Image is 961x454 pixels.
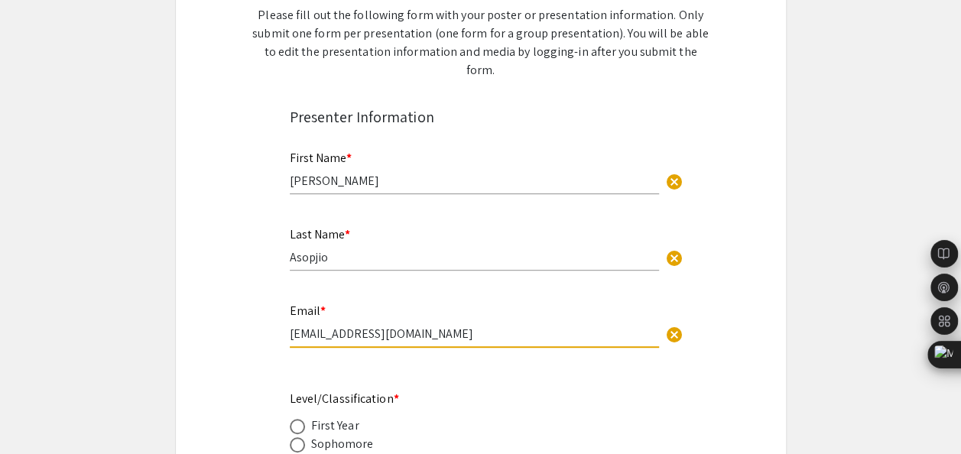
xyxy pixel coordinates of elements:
[665,326,683,344] span: cancel
[290,326,659,342] input: Type Here
[290,303,326,319] mat-label: Email
[11,385,65,443] iframe: Chat
[311,435,374,453] div: Sophomore
[311,417,359,435] div: First Year
[659,166,690,196] button: Clear
[290,105,672,128] div: Presenter Information
[250,6,712,79] div: Please fill out the following form with your poster or presentation information. Only submit one ...
[659,242,690,273] button: Clear
[659,318,690,349] button: Clear
[290,249,659,265] input: Type Here
[290,391,399,407] mat-label: Level/Classification
[290,173,659,189] input: Type Here
[665,173,683,191] span: cancel
[665,249,683,268] span: cancel
[290,226,350,242] mat-label: Last Name
[290,150,352,166] mat-label: First Name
